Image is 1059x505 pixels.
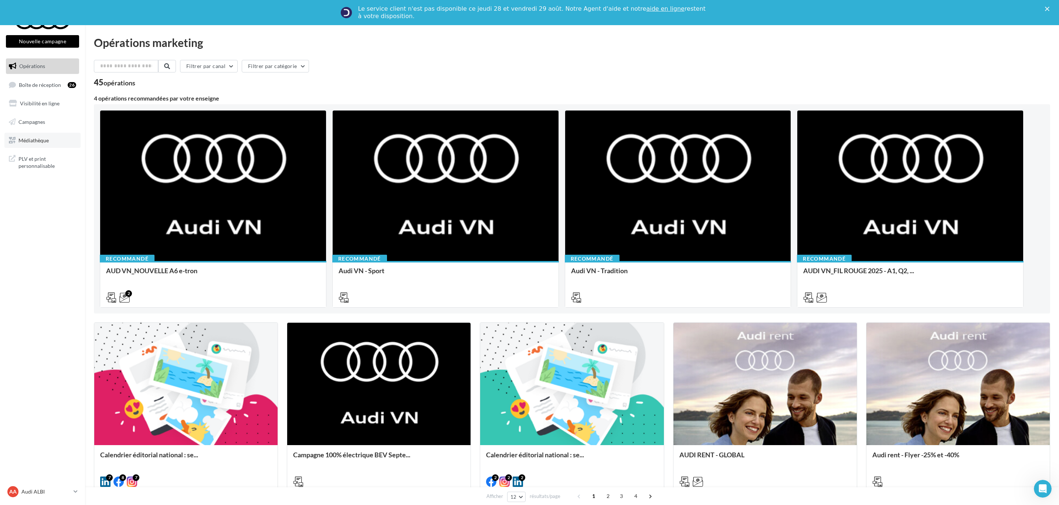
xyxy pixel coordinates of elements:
div: Opérations marketing [94,37,1050,48]
span: Boîte de réception [19,81,61,88]
div: 2 [519,474,525,481]
div: 7 [133,474,139,481]
span: Audi rent - Flyer -25% et -40% [872,451,959,459]
div: Recommandé [797,255,852,263]
div: 26 [68,82,76,88]
div: 8 [119,474,126,481]
span: Opérations [19,63,45,69]
button: 12 [507,492,526,502]
span: 1 [588,490,600,502]
img: Profile image for Service-Client [340,7,352,18]
a: PLV et print personnalisable [4,151,81,173]
a: aide en ligne [646,5,684,12]
p: Audi ALBI [21,488,71,495]
span: Visibilité en ligne [20,100,60,106]
iframe: Intercom live chat [1034,480,1052,498]
span: Médiathèque [18,137,49,143]
div: Le service client n'est pas disponible ce jeudi 28 et vendredi 29 août. Notre Agent d'aide et not... [358,5,707,20]
div: 2 [505,474,512,481]
span: AA [9,488,17,495]
div: Recommandé [565,255,620,263]
div: 4 opérations recommandées par votre enseigne [94,95,1050,101]
button: Filtrer par canal [180,60,238,72]
span: AUDI RENT - GLOBAL [679,451,744,459]
span: 12 [510,494,517,500]
a: Campagnes [4,114,81,130]
a: Visibilité en ligne [4,96,81,111]
span: Campagne 100% électrique BEV Septe... [293,451,410,459]
div: 45 [94,78,135,87]
button: Nouvelle campagne [6,35,79,48]
span: Campagnes [18,119,45,125]
a: AA Audi ALBI [6,485,79,499]
div: opérations [103,79,135,86]
span: résultats/page [530,493,560,500]
span: 4 [630,490,642,502]
div: 7 [106,474,113,481]
span: Audi VN - Sport [339,267,384,275]
div: 2 [492,474,499,481]
button: Filtrer par catégorie [242,60,309,72]
span: Calendrier éditorial national : se... [486,451,584,459]
span: AUD VN_NOUVELLE A6 e-tron [106,267,197,275]
span: Audi VN - Tradition [571,267,628,275]
span: AUDI VN_FIL ROUGE 2025 - A1, Q2, ... [803,267,914,275]
span: 3 [615,490,627,502]
div: 2 [125,290,132,297]
span: PLV et print personnalisable [18,154,76,170]
div: Fermer [1045,7,1052,11]
span: Calendrier éditorial national : se... [100,451,198,459]
a: Médiathèque [4,133,81,148]
div: Recommandé [100,255,155,263]
a: Opérations [4,58,81,74]
span: 2 [602,490,614,502]
span: Afficher [486,493,503,500]
a: Boîte de réception26 [4,77,81,93]
div: Recommandé [332,255,387,263]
